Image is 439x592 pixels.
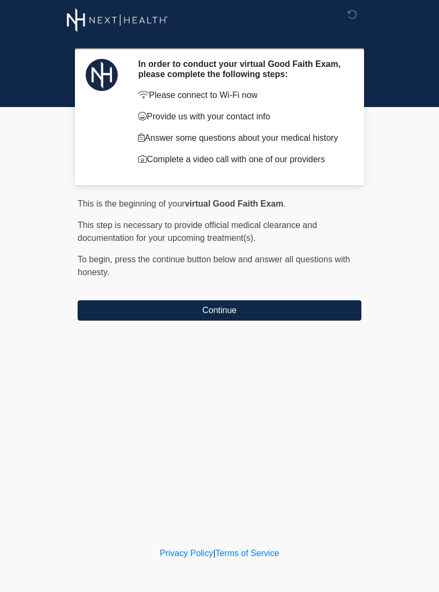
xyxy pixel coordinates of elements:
img: Next-Health Montecito Logo [67,8,168,32]
strong: virtual Good Faith Exam [185,199,283,208]
span: This is the beginning of your [78,199,185,208]
a: Terms of Service [215,549,279,558]
span: This step is necessary to provide official medical clearance and documentation for your upcoming ... [78,221,317,242]
p: Complete a video call with one of our providers [138,153,345,166]
span: . [283,199,285,208]
p: Provide us with your contact info [138,110,345,123]
h2: In order to conduct your virtual Good Faith Exam, please complete the following steps: [138,59,345,79]
p: Please connect to Wi-Fi now [138,89,345,102]
span: To begin, [78,255,115,264]
button: Continue [78,300,361,321]
p: Answer some questions about your medical history [138,132,345,145]
a: | [213,549,215,558]
img: Agent Avatar [86,59,118,91]
span: press the continue button below and answer all questions with honesty. [78,255,350,277]
a: Privacy Policy [160,549,214,558]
